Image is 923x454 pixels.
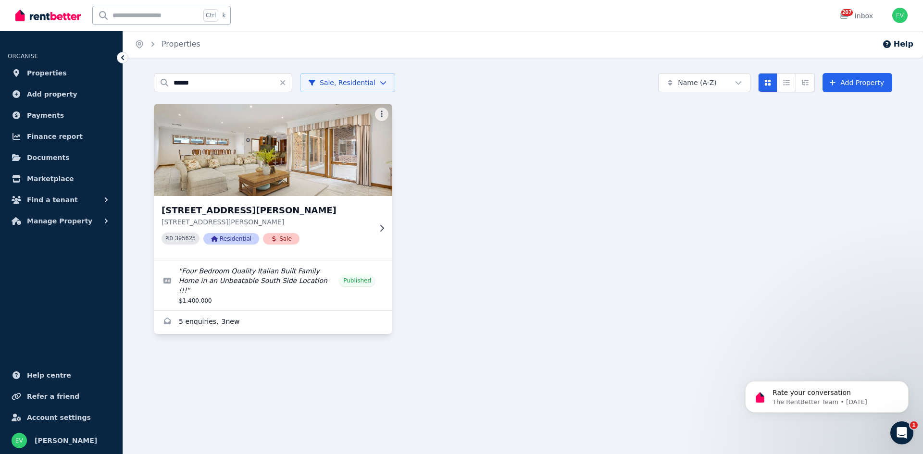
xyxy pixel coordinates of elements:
[8,408,115,427] a: Account settings
[12,433,27,448] img: Emma Vatos
[8,169,115,188] a: Marketplace
[27,88,77,100] span: Add property
[892,8,908,23] img: Emma Vatos
[123,31,212,58] nav: Breadcrumb
[8,148,115,167] a: Documents
[882,38,913,50] button: Help
[658,73,750,92] button: Name (A-Z)
[841,9,853,16] span: 207
[8,190,115,209] button: Find a tenant
[154,260,392,310] a: Edit listing: Four Bedroom Quality Italian Built Family Home in an Unbeatable South Side Location...
[796,73,815,92] button: Expanded list view
[8,211,115,231] button: Manage Property
[27,215,92,227] span: Manage Property
[731,361,923,428] iframe: Intercom notifications message
[15,8,81,23] img: RentBetter
[300,73,395,92] button: Sale, Residential
[154,104,392,260] a: 5 Dixon Ave, Werribee[STREET_ADDRESS][PERSON_NAME][STREET_ADDRESS][PERSON_NAME]PID 395625Resident...
[823,73,892,92] a: Add Property
[263,233,299,245] span: Sale
[8,127,115,146] a: Finance report
[154,311,392,334] a: Enquiries for 5 Dixon Ave, Werribee
[203,233,259,245] span: Residential
[27,67,67,79] span: Properties
[8,85,115,104] a: Add property
[175,235,196,242] code: 395625
[8,106,115,125] a: Payments
[839,11,873,21] div: Inbox
[308,78,375,87] span: Sale, Residential
[8,63,115,83] a: Properties
[8,366,115,385] a: Help centre
[27,110,64,121] span: Payments
[162,39,200,49] a: Properties
[27,391,79,402] span: Refer a friend
[890,421,913,444] iframe: Intercom live chat
[8,53,38,60] span: ORGANISE
[279,73,292,92] button: Clear search
[162,204,371,217] h3: [STREET_ADDRESS][PERSON_NAME]
[148,101,399,198] img: 5 Dixon Ave, Werribee
[162,217,371,227] p: [STREET_ADDRESS][PERSON_NAME]
[222,12,225,19] span: k
[678,78,717,87] span: Name (A-Z)
[35,435,97,446] span: [PERSON_NAME]
[27,152,70,163] span: Documents
[758,73,815,92] div: View options
[758,73,777,92] button: Card view
[27,194,78,206] span: Find a tenant
[27,131,83,142] span: Finance report
[777,73,796,92] button: Compact list view
[27,412,91,423] span: Account settings
[203,9,218,22] span: Ctrl
[8,387,115,406] a: Refer a friend
[27,369,71,381] span: Help centre
[27,173,74,184] span: Marketplace
[165,236,173,241] small: PID
[910,421,918,429] span: 1
[375,108,388,121] button: More options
